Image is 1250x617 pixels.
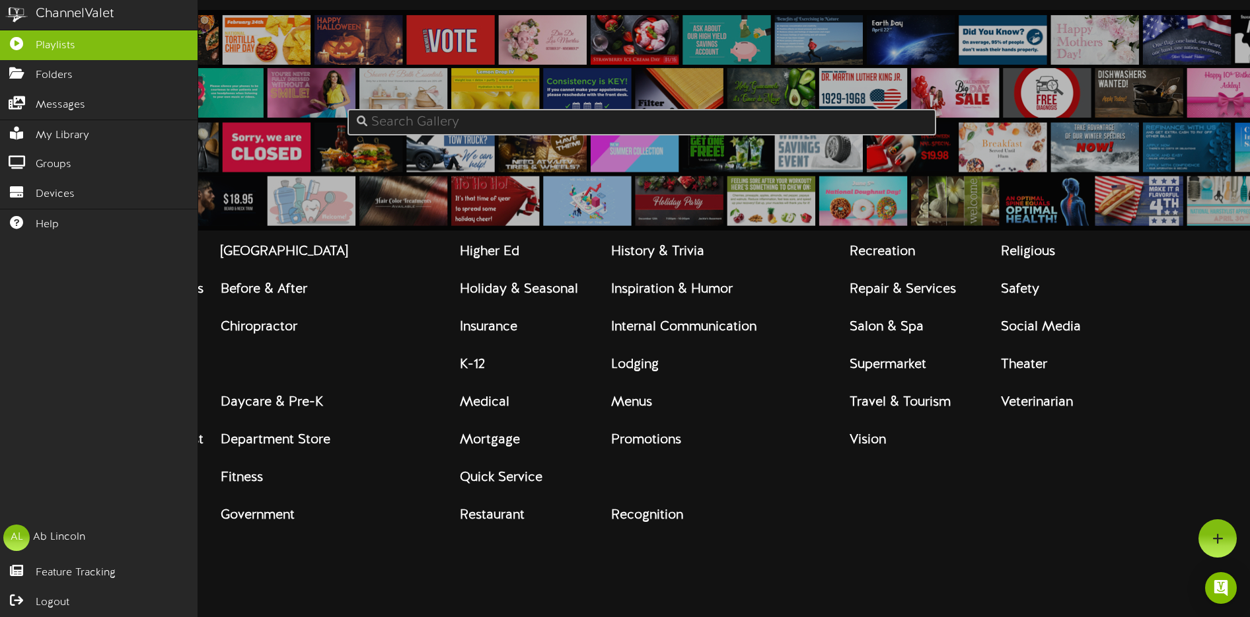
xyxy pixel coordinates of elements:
strong: Lodging [611,357,659,372]
strong: Internal Communication [611,320,756,334]
strong: Insurance [460,320,517,334]
strong: Vision [850,433,886,447]
strong: Recognition [611,508,683,523]
strong: Supermarket [850,357,926,372]
span: Logout [36,595,69,610]
input: Search Gallery [348,109,936,135]
strong: Inspiration & Humor [611,282,733,297]
strong: Repair & Services [850,282,956,297]
strong: Promotions [611,433,681,447]
strong: Higher Ed [460,244,519,259]
strong: Menus [611,395,652,410]
strong: Chiropractor [221,320,297,334]
strong: Salon & Spa [850,320,924,334]
strong: Medical [460,395,509,410]
strong: Government [221,508,295,523]
strong: Mortgage [460,433,520,447]
strong: Travel & Tourism [850,395,951,410]
div: Ab Lincoln [33,530,85,545]
strong: History & Trivia [611,244,704,259]
div: Open Intercom Messenger [1205,572,1237,604]
span: Playlists [36,38,75,54]
span: Feature Tracking [36,565,116,581]
span: Help [36,217,59,233]
strong: Veterinarian [1001,395,1073,410]
strong: Before & After [221,282,307,297]
strong: Social Media [1001,320,1081,334]
div: ChannelValet [36,5,114,24]
span: My Library [36,128,89,143]
strong: Holiday & Seasonal [460,282,578,297]
strong: Theater [1001,357,1047,372]
strong: Quick Service Restaurant [460,470,542,523]
strong: Fitness [221,470,263,485]
strong: Recreation [850,244,915,259]
strong: [GEOGRAPHIC_DATA] [221,244,348,259]
span: Messages [36,98,85,113]
strong: Safety [1001,282,1039,297]
div: AL [3,525,30,551]
span: Groups [36,157,71,172]
strong: K-12 [460,357,485,372]
strong: Religious [1001,244,1055,259]
span: Folders [36,68,73,83]
span: Devices [36,187,75,202]
strong: Department Store [221,433,330,447]
strong: Daycare & Pre-K [221,395,323,410]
